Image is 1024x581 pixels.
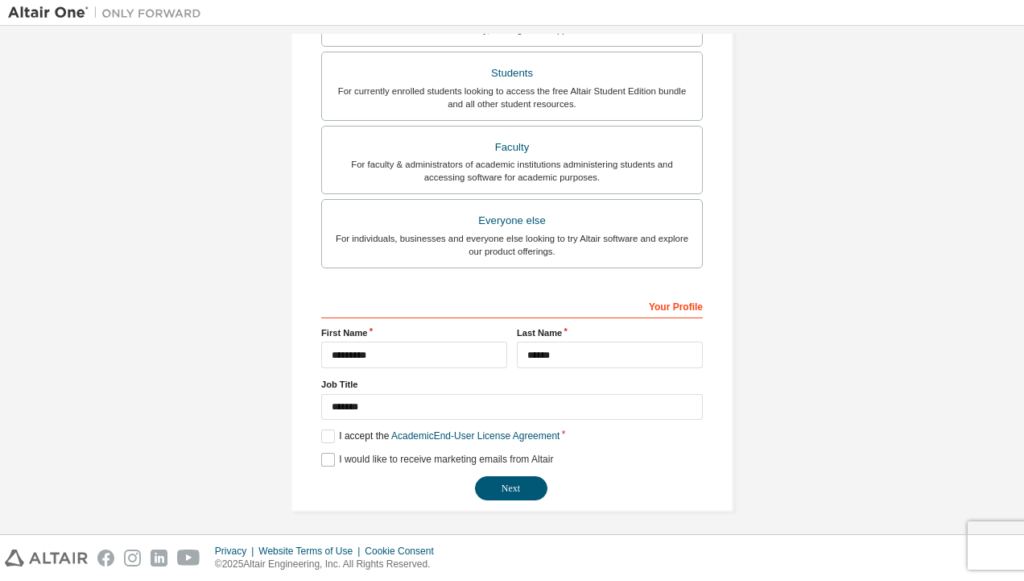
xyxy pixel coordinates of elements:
[151,550,167,566] img: linkedin.svg
[215,558,444,571] p: © 2025 Altair Engineering, Inc. All Rights Reserved.
[321,326,507,339] label: First Name
[391,430,559,442] a: Academic End-User License Agreement
[332,136,692,159] div: Faculty
[517,326,703,339] label: Last Name
[124,550,141,566] img: instagram.svg
[332,85,692,110] div: For currently enrolled students looking to access the free Altair Student Edition bundle and all ...
[332,158,692,184] div: For faculty & administrators of academic institutions administering students and accessing softwa...
[475,476,547,500] button: Next
[258,545,365,558] div: Website Terms of Use
[321,378,703,391] label: Job Title
[332,210,692,232] div: Everyone else
[177,550,200,566] img: youtube.svg
[365,545,443,558] div: Cookie Consent
[321,453,553,467] label: I would like to receive marketing emails from Altair
[5,550,88,566] img: altair_logo.svg
[332,62,692,85] div: Students
[321,293,703,318] div: Your Profile
[321,430,559,443] label: I accept the
[215,545,258,558] div: Privacy
[8,5,209,21] img: Altair One
[332,232,692,258] div: For individuals, businesses and everyone else looking to try Altair software and explore our prod...
[97,550,114,566] img: facebook.svg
